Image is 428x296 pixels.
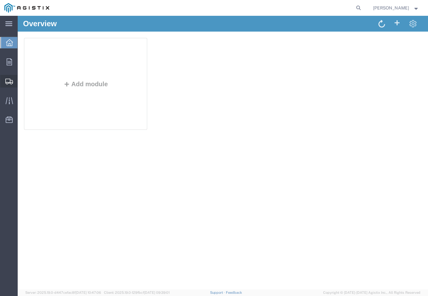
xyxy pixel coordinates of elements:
span: Server: 2025.19.0-d447cefac8f [25,291,101,294]
img: logo [4,3,49,13]
button: Add module [44,65,92,72]
span: Copyright © [DATE]-[DATE] Agistix Inc., All Rights Reserved [323,290,420,295]
a: Support [210,291,226,294]
span: [DATE] 10:47:06 [75,291,101,294]
span: CYNTHIA WILLIAMS [373,4,409,11]
a: Feedback [226,291,242,294]
span: Client: 2025.19.0-129fbcf [104,291,170,294]
span: [DATE] 09:39:01 [144,291,170,294]
iframe: FS Legacy Container [18,16,428,289]
button: [PERSON_NAME] [373,4,419,12]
